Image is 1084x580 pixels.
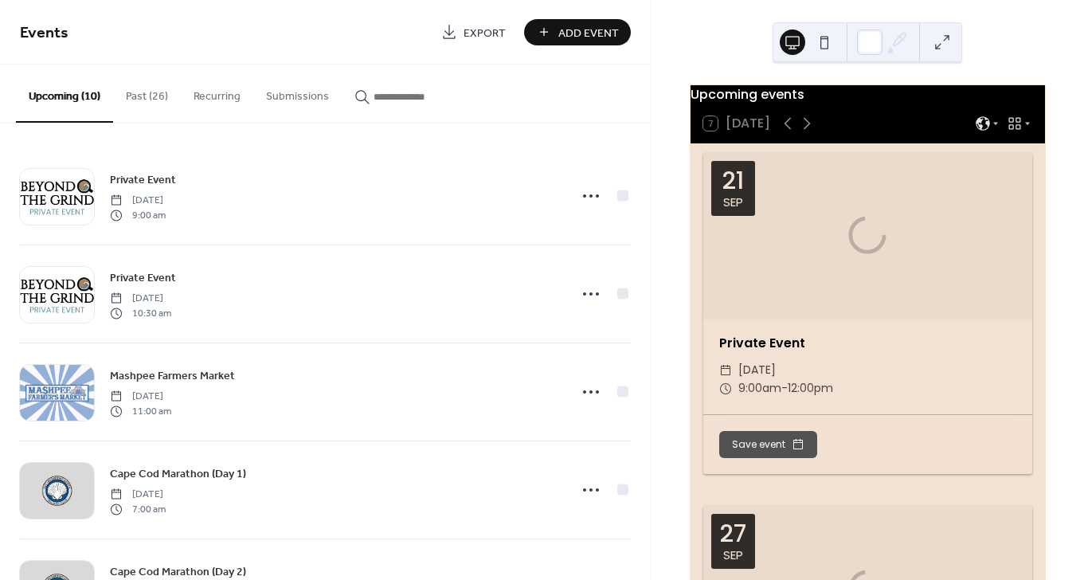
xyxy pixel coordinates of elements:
[16,65,113,123] button: Upcoming (10)
[110,464,246,483] a: Cape Cod Marathon (Day 1)
[110,466,246,483] span: Cape Cod Marathon (Day 1)
[738,379,781,398] span: 9:00am
[110,170,176,189] a: Private Event
[110,404,171,418] span: 11:00 am
[429,19,518,45] a: Export
[113,65,181,121] button: Past (26)
[722,169,744,193] div: 21
[110,292,171,306] span: [DATE]
[719,361,732,380] div: ​
[781,379,788,398] span: -
[110,270,176,287] span: Private Event
[110,368,235,385] span: Mashpee Farmers Market
[110,268,176,287] a: Private Event
[181,65,253,121] button: Recurring
[738,361,776,380] span: [DATE]
[110,366,235,385] a: Mashpee Farmers Market
[253,65,342,121] button: Submissions
[110,172,176,189] span: Private Event
[723,549,743,561] div: Sep
[719,522,746,546] div: 27
[20,18,68,49] span: Events
[719,379,732,398] div: ​
[110,502,166,516] span: 7:00 am
[558,25,619,41] span: Add Event
[524,19,631,45] button: Add Event
[719,431,817,458] button: Save event
[464,25,506,41] span: Export
[110,488,166,502] span: [DATE]
[110,306,171,320] span: 10:30 am
[703,334,1032,353] div: Private Event
[110,194,166,208] span: [DATE]
[723,196,743,208] div: Sep
[788,379,833,398] span: 12:00pm
[110,390,171,404] span: [DATE]
[110,208,166,222] span: 9:00 am
[691,85,1045,104] div: Upcoming events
